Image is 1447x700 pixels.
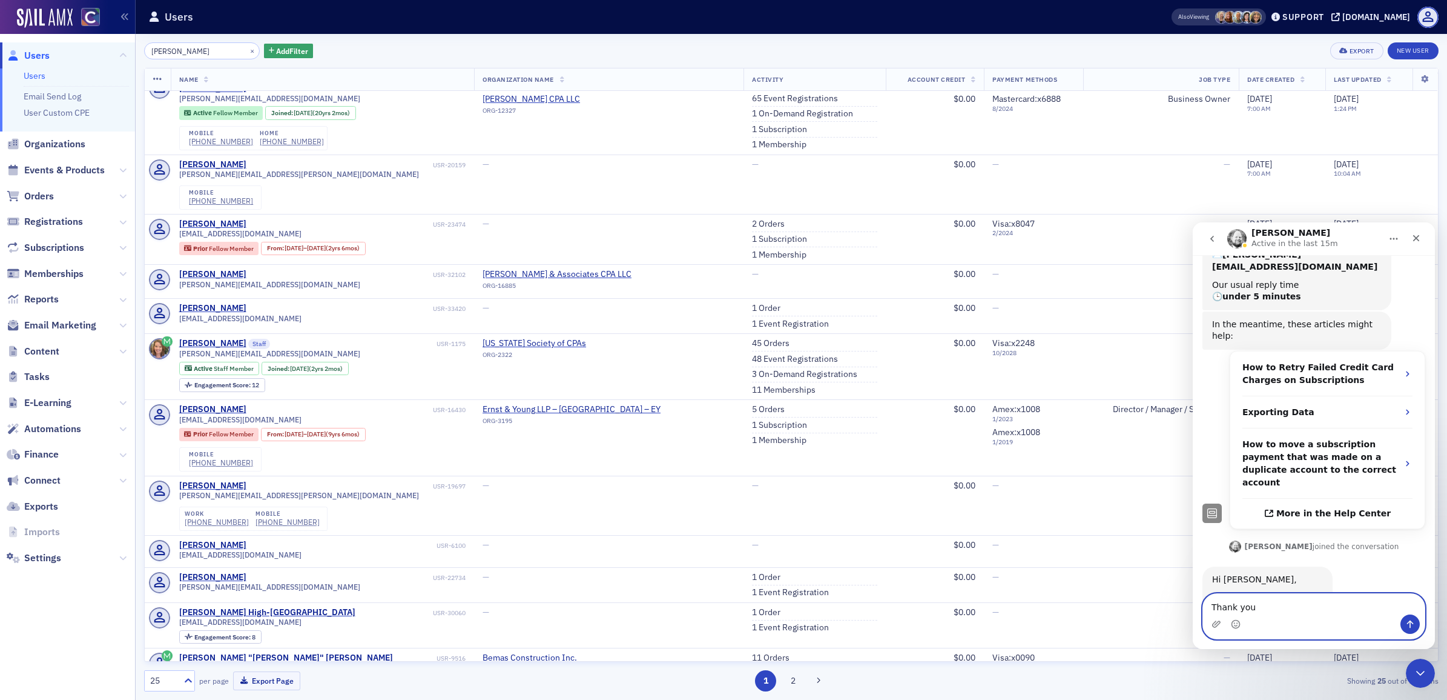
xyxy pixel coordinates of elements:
button: 2 [783,670,804,692]
div: – (9yrs 6mos) [285,430,360,438]
span: [PERSON_NAME][EMAIL_ADDRESS][DOMAIN_NAME] [179,349,360,358]
strong: Exporting Data [50,185,122,195]
a: 1 Subscription [752,420,807,431]
span: Connect [24,474,61,487]
a: [PERSON_NAME] [179,219,246,230]
h1: Users [165,10,193,24]
img: Profile image for Aidan [35,7,54,26]
div: Active: Active: Staff Member [179,362,260,375]
span: — [992,480,999,491]
a: Active Fellow Member [184,109,257,117]
a: 1 Order [752,607,780,618]
a: New User [1388,42,1439,59]
span: Registrations [24,215,83,228]
span: — [992,302,999,313]
span: Last Updated [1334,75,1381,84]
span: Stacy Svendsen [1241,11,1253,24]
span: Imports [24,525,60,539]
span: $0.00 [954,404,975,415]
div: ORG-3195 [483,417,661,429]
span: Fellow Member [209,244,254,253]
a: 1 On-Demand Registration [752,108,853,119]
strong: How to Retry Failed Credit Card Charges on Subscriptions [50,140,201,162]
span: $0.00 [954,302,975,313]
a: [PHONE_NUMBER] [189,196,253,205]
div: Prior: Prior: Fellow Member [179,428,259,441]
div: From: 2020-07-27 00:00:00 [261,242,366,255]
h1: [PERSON_NAME] [59,6,137,15]
span: [DATE] [1334,218,1359,229]
div: Prior: Prior: Fellow Member [179,242,259,255]
button: go back [8,5,31,28]
span: — [992,572,999,582]
div: [PERSON_NAME] High-[GEOGRAPHIC_DATA] [179,607,355,618]
span: 1 / 2023 [992,415,1074,423]
a: Automations [7,422,81,436]
a: [PERSON_NAME] [179,404,246,415]
span: [EMAIL_ADDRESS][DOMAIN_NAME] [179,314,302,323]
a: Events & Products [7,164,105,177]
a: 1 Order [752,572,780,583]
button: Send a message… [208,392,227,412]
button: × [247,45,258,56]
span: [PERSON_NAME][EMAIL_ADDRESS][PERSON_NAME][DOMAIN_NAME] [179,491,419,500]
span: Amex : x1008 [992,404,1040,415]
span: From : [267,430,285,438]
span: [PERSON_NAME][EMAIL_ADDRESS][PERSON_NAME][DOMAIN_NAME] [179,170,419,179]
div: Also [1178,13,1190,21]
a: 1 Event Registration [752,622,829,633]
div: Engagement Score: 12 [179,378,265,392]
span: [DATE] [1247,159,1272,170]
span: Prior [193,430,209,438]
span: — [752,539,759,550]
a: Organizations [7,138,85,151]
span: Prior [193,244,209,253]
a: [PERSON_NAME] CPA LLC [483,94,593,105]
div: ORG-16885 [483,282,631,294]
span: Fellow Member [213,108,258,117]
a: [PERSON_NAME] & Associates CPA LLC [483,269,631,280]
span: Joined : [271,109,294,117]
div: How to move a subscription payment that was made on a duplicate account to the correct account [38,206,232,276]
span: Subscriptions [24,241,84,255]
span: Derrol Moorhead [1232,11,1245,24]
img: Profile image for Aidan [36,318,48,330]
a: 11 Memberships [752,385,816,396]
span: [EMAIL_ADDRESS][DOMAIN_NAME] [179,415,302,424]
a: Prior Fellow Member [184,244,253,252]
span: [DATE] [1334,159,1359,170]
span: [DATE] [285,430,303,438]
a: [PHONE_NUMBER] [260,137,324,146]
a: 48 Event Registrations [752,354,838,365]
button: Export Page [233,672,300,690]
a: [PHONE_NUMBER] [189,458,253,467]
time: 7:00 AM [1247,169,1271,178]
div: [PERSON_NAME] "[PERSON_NAME]" [PERSON_NAME] [179,653,393,664]
div: (2yrs 2mos) [290,365,343,373]
a: [PERSON_NAME] [179,540,246,551]
div: [DOMAIN_NAME] [1342,12,1410,22]
span: — [483,539,489,550]
span: — [752,159,759,170]
a: [PERSON_NAME] [179,303,246,314]
span: — [752,268,759,279]
span: $0.00 [954,480,975,491]
a: [US_STATE] Society of CPAs [483,338,593,349]
span: Tasks [24,370,50,384]
div: Aidan says… [10,344,232,421]
div: [PERSON_NAME] [179,572,246,583]
span: Payment Methods [992,75,1057,84]
div: work [185,510,249,518]
a: [PERSON_NAME] [179,481,246,492]
span: — [992,539,999,550]
div: Aidan says… [10,316,232,344]
div: mobile [189,189,253,196]
span: [PERSON_NAME][EMAIL_ADDRESS][DOMAIN_NAME] [179,582,360,592]
span: Staff Member [214,364,254,373]
span: Events & Products [24,164,105,177]
b: [PERSON_NAME] [52,320,120,328]
span: Users [24,49,50,62]
span: [PERSON_NAME][EMAIL_ADDRESS][DOMAIN_NAME] [179,94,360,103]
